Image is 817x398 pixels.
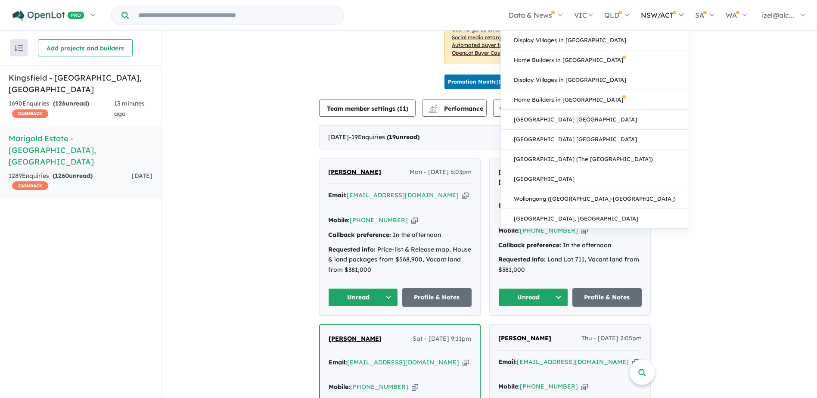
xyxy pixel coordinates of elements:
a: [PERSON_NAME] [329,334,382,344]
u: OpenLot Buyer Cashback [452,50,516,56]
button: Copy [632,358,639,367]
span: 13 minutes ago [114,99,145,118]
button: Add projects and builders [38,39,133,56]
button: Copy [581,382,588,391]
strong: Email: [498,202,517,209]
strong: Requested info: [498,255,546,263]
span: [DATE] [132,172,152,180]
span: CASHBACK [12,181,48,190]
span: Sat - [DATE] 9:11pm [413,334,471,344]
div: Land Lot 711, Vacant land from $381,000 [498,255,642,275]
a: [PERSON_NAME] [498,333,551,344]
u: Social media retargeting [452,34,514,40]
div: 1289 Enquir ies [9,171,132,192]
a: [PHONE_NUMBER] [350,383,408,391]
button: Copy [462,191,469,200]
button: Unread [498,288,568,307]
a: [GEOGRAPHIC_DATA], [GEOGRAPHIC_DATA] [501,209,689,228]
a: [PERSON_NAME] [PERSON_NAME] [498,167,590,188]
span: Mon - [DATE] 6:03pm [410,167,472,177]
u: Geo-targeted email & SMS [452,26,519,33]
a: Display Villages in [GEOGRAPHIC_DATA] [501,31,689,50]
a: [EMAIL_ADDRESS][DOMAIN_NAME] [347,358,459,366]
a: [GEOGRAPHIC_DATA] [501,169,689,189]
span: [PERSON_NAME] [328,168,381,176]
button: Copy [411,216,418,225]
div: In the afternoon [328,230,472,240]
a: [GEOGRAPHIC_DATA] (The [GEOGRAPHIC_DATA]) [501,149,689,169]
strong: Email: [498,358,517,366]
b: Promotion Month: [448,78,497,85]
strong: Email: [328,191,347,199]
strong: Callback preference: [328,231,391,239]
a: [PHONE_NUMBER] [520,227,578,234]
u: Automated buyer follow-up [452,42,521,48]
p: [DATE] - [DATE] - ( 13 leads estimated) [448,78,625,86]
a: Display Villages in [GEOGRAPHIC_DATA] [501,70,689,90]
button: Team member settings (11) [319,99,416,117]
strong: ( unread) [387,133,419,141]
span: 1260 [55,172,69,180]
span: 11 [399,105,406,112]
a: [GEOGRAPHIC_DATA] [GEOGRAPHIC_DATA] [501,130,689,149]
strong: Mobile: [498,227,520,234]
img: line-chart.svg [429,105,437,109]
img: download icon [500,105,508,113]
strong: Callback preference: [498,241,561,249]
span: - 19 Enquir ies [349,133,419,141]
span: [PERSON_NAME] [PERSON_NAME] [498,168,551,186]
input: Try estate name, suburb, builder or developer [130,6,342,25]
a: [PERSON_NAME] [328,167,381,177]
span: CASHBACK [12,109,48,118]
div: 1690 Enquir ies [9,99,114,119]
span: Performance [430,105,483,112]
span: izel@alc... [762,11,794,19]
span: 19 [389,133,396,141]
div: [DATE] [319,125,651,149]
span: [PERSON_NAME] [329,335,382,342]
a: Home Builders in [GEOGRAPHIC_DATA] [501,50,689,70]
strong: Mobile: [328,216,350,224]
button: Copy [463,358,469,367]
a: Profile & Notes [572,288,642,307]
a: [EMAIL_ADDRESS][DOMAIN_NAME] [517,358,629,366]
strong: Email: [329,358,347,366]
a: [EMAIL_ADDRESS][DOMAIN_NAME] [347,191,459,199]
button: Copy [412,382,418,392]
button: Copy [581,226,588,235]
strong: ( unread) [53,99,89,107]
button: Unread [328,288,398,307]
h5: Marigold Estate - [GEOGRAPHIC_DATA] , [GEOGRAPHIC_DATA] [9,133,152,168]
a: Home Builders in [GEOGRAPHIC_DATA] [501,90,689,110]
span: Thu - [DATE] 2:05pm [581,333,642,344]
img: sort.svg [15,45,23,51]
img: bar-chart.svg [429,107,438,113]
div: In the afternoon [498,240,642,251]
h5: Kingsfield - [GEOGRAPHIC_DATA] , [GEOGRAPHIC_DATA] [9,72,152,95]
strong: ( unread) [53,172,93,180]
a: Wollongong ([GEOGRAPHIC_DATA]-[GEOGRAPHIC_DATA]) [501,189,689,209]
button: CSV download [493,99,563,117]
a: [GEOGRAPHIC_DATA] [GEOGRAPHIC_DATA] [501,110,689,130]
a: Profile & Notes [402,288,472,307]
strong: Mobile: [329,383,350,391]
a: [PHONE_NUMBER] [520,382,578,390]
span: [PERSON_NAME] [498,334,551,342]
img: Openlot PRO Logo White [12,10,84,21]
strong: Mobile: [498,382,520,390]
span: 126 [55,99,65,107]
strong: Requested info: [328,246,376,253]
a: [PHONE_NUMBER] [350,216,408,224]
div: Price-list & Release map, House & land packages from $568,900, Vacant land from $381,000 [328,245,472,275]
button: Performance [422,99,487,117]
